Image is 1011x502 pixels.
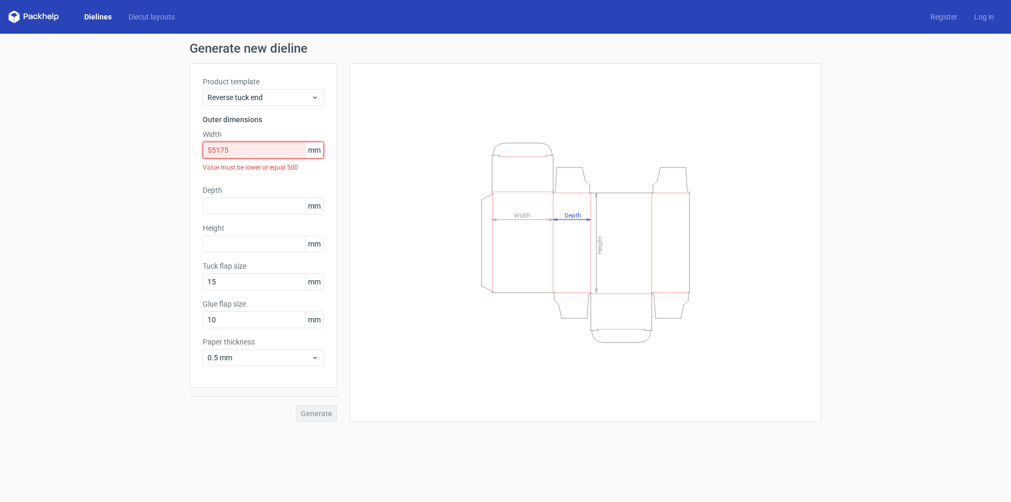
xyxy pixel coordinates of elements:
[203,129,324,140] label: Width
[76,12,120,22] a: Dielines
[596,235,603,254] tspan: Height
[514,211,531,219] tspan: Width
[203,223,324,233] label: Height
[203,159,324,176] div: Value must be lower or equal 500
[203,185,324,195] label: Depth
[207,92,311,103] span: Reverse tuck end
[203,114,324,125] h3: Outer dimensions
[564,211,581,219] tspan: Depth
[305,236,323,252] span: mm
[305,274,323,290] span: mm
[207,352,311,363] span: 0.5 mm
[966,12,1003,22] a: Log in
[305,142,323,158] span: mm
[305,312,323,328] span: mm
[190,42,821,55] h1: Generate new dieline
[922,12,966,22] a: Register
[203,337,324,347] label: Paper thickness
[203,299,324,309] label: Glue flap size
[120,12,183,22] a: Diecut layouts
[203,76,324,87] label: Product template
[203,261,324,271] label: Tuck flap size
[305,198,323,214] span: mm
